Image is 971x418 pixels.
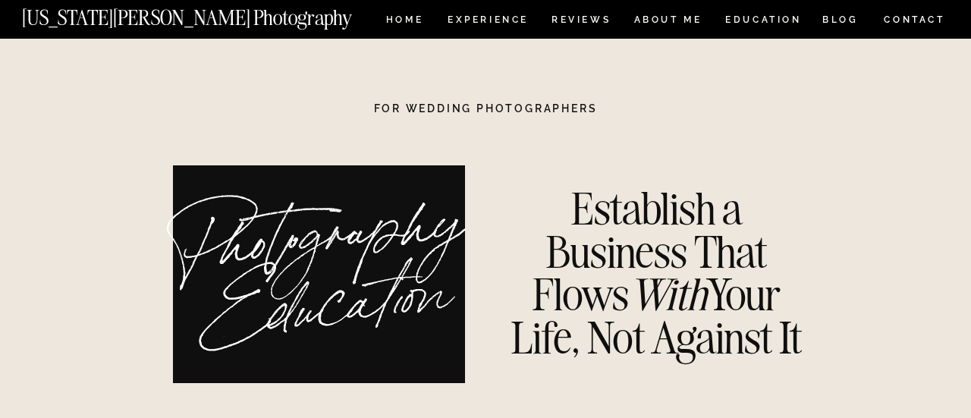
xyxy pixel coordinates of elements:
[629,267,706,322] i: With
[448,15,527,28] a: Experience
[157,197,492,368] h1: Photography Education
[551,15,608,28] a: REVIEWS
[724,15,803,28] a: EDUCATION
[633,15,702,28] a: ABOUT ME
[498,187,815,361] h3: Establish a Business That Flows Your Life, Not Against It
[883,11,946,28] a: CONTACT
[330,103,641,115] h1: For Wedding Photographers
[22,8,403,20] a: [US_STATE][PERSON_NAME] Photography
[822,15,859,28] a: BLOG
[383,15,426,28] a: HOME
